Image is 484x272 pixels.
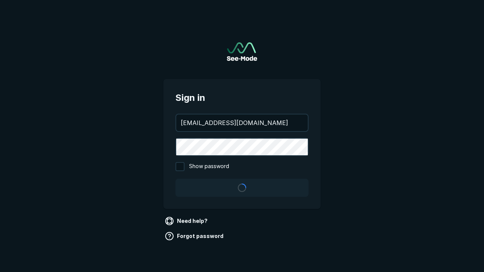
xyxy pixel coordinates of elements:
span: Show password [189,162,229,171]
a: Forgot password [163,230,226,242]
span: Sign in [175,91,309,105]
a: Go to sign in [227,42,257,61]
input: your@email.com [176,114,308,131]
img: See-Mode Logo [227,42,257,61]
a: Need help? [163,215,211,227]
